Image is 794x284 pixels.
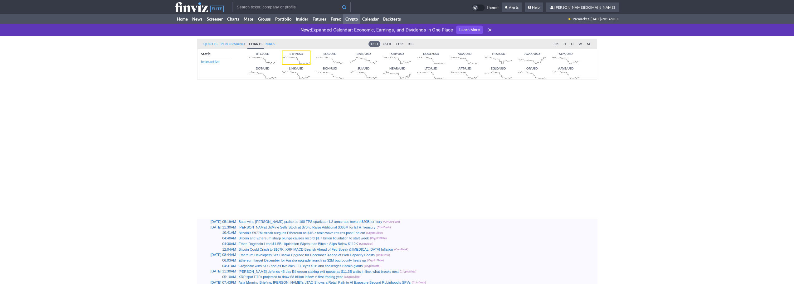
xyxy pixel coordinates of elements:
span: LINK/USD [282,66,310,71]
a: AAVE/USD [551,65,580,79]
a: M [584,41,592,47]
a: NEAR/USD [383,65,412,79]
a: Home [175,14,190,24]
span: DOT/USD [249,66,276,71]
span: (CoinDesk) [377,225,391,230]
span: ETH/USD [282,51,310,56]
span: LTC/USD [417,66,445,71]
a: Futures [310,14,329,24]
a: EGLD/USD [484,65,513,79]
a: LINK/USD [282,65,310,79]
span: (CoinDesk) [376,253,390,258]
a: Learn More [456,26,483,34]
span: BCH/USD [316,66,343,71]
a: DOT/USD [248,65,277,79]
a: SUI/USD [349,65,378,79]
a: Help [525,2,543,12]
a: EUR [394,41,405,47]
td: 06:03AM [197,258,237,263]
a: Performance [219,39,247,49]
a: Quotes [202,39,219,49]
span: OP/USD [518,66,546,71]
a: XLM/USD [551,51,580,65]
span: (CryptoSlate) [366,231,383,235]
td: 10:41AM [197,230,237,236]
a: Bitcoin and Ethereum sharp plunge causes record $1.7 billion liquidation to start week [239,236,369,240]
span: AAVE/USD [552,66,579,71]
span: BNB/USD [350,51,377,56]
a: Portfolio [273,14,294,24]
td: 04:40AM [197,236,237,241]
a: ADA/USD [450,51,479,65]
span: New: [300,27,311,32]
a: [PERSON_NAME] BitMine Sells Stock at $70 to Raise Additional $365M for ETH Treasury [239,225,376,229]
a: APT/USD [450,65,479,79]
a: Screener [205,14,225,24]
a: 5M [551,41,561,47]
a: ETH/USD [282,51,310,65]
span: XRP/USD [383,51,411,56]
span: APT/USD [451,66,478,71]
a: SOL/USD [315,51,344,65]
a: Crypto [343,14,360,24]
td: [DATE] 05:19AM [197,219,237,225]
span: (CryptoSlate) [344,275,361,279]
span: SOL/USD [316,51,343,56]
a: [PERSON_NAME][DOMAIN_NAME] [546,2,619,12]
span: BTC/USD [249,51,276,56]
span: (CoinDesk) [394,247,408,252]
span: (CryptoSlate) [367,258,384,263]
input: Search ticker, company or profile [232,2,351,12]
a: W [576,41,584,47]
span: NEAR/USD [383,66,411,71]
span: [PERSON_NAME][DOMAIN_NAME] [554,5,615,10]
a: Bitcoin’s $977M streak outguns Ethereum as $1B altcoin wave returns post Fed cut [239,231,365,235]
span: SUI/USD [350,66,377,71]
a: Charts [247,39,264,49]
a: BTC [405,41,416,47]
a: AVAX/USD [518,51,546,65]
a: Calendar [360,14,381,24]
a: Backtests [381,14,403,24]
a: Maps [264,39,277,49]
a: LTC/USD [416,65,445,79]
a: Base wins [PERSON_NAME] praise as 160 TPS sparks an L2 arms race toward $20B territory [239,220,382,224]
a: BTC/USD [248,51,277,65]
td: [DATE] 11:30AM [197,269,237,274]
a: Ether, Dogecoin Lead $1.5B Liquidation Wipeout as Bitcoin Slips Below $112K [239,242,358,246]
td: [DATE] 11:30AM [197,225,237,230]
span: [DATE] 6:01 AM ET [591,14,618,24]
td: 04:31AM [197,263,237,269]
a: BCH/USD [315,65,344,79]
a: USD [368,41,380,47]
span: Theme [486,4,499,11]
span: (CryptoSlate) [383,219,400,224]
a: Ethereum Developers Set Fusaka Upgrade for December, Ahead of Blob Capacity Boosts [239,253,375,257]
a: OP/USD [518,65,546,79]
span: ADA/USD [451,51,478,56]
a: D [568,41,576,47]
span: (CryptoSlate) [370,236,387,241]
a: Grayscale wins SEC nod as five coin ETF eyes $1B and challenges Bitcoin giants [239,264,363,268]
a: Groups [256,14,273,24]
span: DOGE/USD [417,51,445,56]
span: (CryptoSlate) [364,264,381,268]
a: News [190,14,205,24]
a: Alerts [502,2,522,12]
span: AVAX/USD [518,51,546,56]
p: Expanded Calendar: Economic, Earnings, and Dividends in One Place [300,27,453,33]
span: (CoinDesk) [359,242,373,246]
a: BNB/USD [349,51,378,65]
a: TRX/USD [484,51,513,65]
a: Interactive [200,58,231,65]
a: XRP/USD [383,51,412,65]
a: XRP spot ETFs projected to draw $8 billion inflow in first trading year [239,275,343,279]
a: Insider [294,14,310,24]
span: (CryptoSlate) [400,269,416,274]
span: XLM/USD [552,51,579,56]
td: 04:30AM [197,241,237,247]
a: DOGE/USD [416,51,445,65]
a: H [561,41,568,47]
td: [DATE] 08:44AM [197,252,237,258]
a: Maps [241,14,256,24]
